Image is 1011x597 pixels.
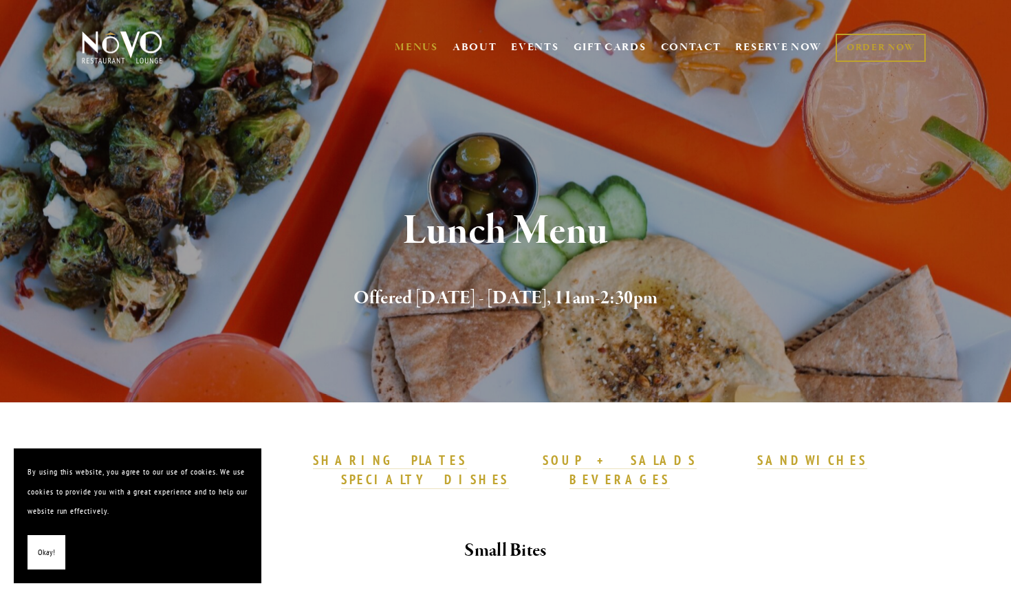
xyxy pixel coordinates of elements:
[341,471,509,488] strong: SPECIALTY DISHES
[574,34,646,61] a: GIFT CARDS
[511,41,558,54] a: EVENTS
[569,471,670,488] strong: BEVERAGES
[757,452,867,470] a: SANDWICHES
[543,452,697,470] a: SOUP + SALADS
[28,535,65,570] button: Okay!
[313,452,467,468] strong: SHARING PLATES
[28,462,248,521] p: By using this website, you agree to our use of cookies. We use cookies to provide you with a grea...
[105,209,906,254] h1: Lunch Menu
[105,284,906,313] h2: Offered [DATE] - [DATE], 11am-2:30pm
[453,41,497,54] a: ABOUT
[569,471,670,489] a: BEVERAGES
[661,34,721,61] a: CONTACT
[14,448,261,583] section: Cookie banner
[341,471,509,489] a: SPECIALTY DISHES
[313,452,467,470] a: SHARING PLATES
[38,543,55,563] span: Okay!
[735,34,822,61] a: RESERVE NOW
[464,539,546,563] strong: Small Bites
[395,41,438,54] a: MENUS
[757,452,867,468] strong: SANDWICHES
[836,34,926,62] a: ORDER NOW
[79,30,165,65] img: Novo Restaurant &amp; Lounge
[543,452,697,468] strong: SOUP + SALADS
